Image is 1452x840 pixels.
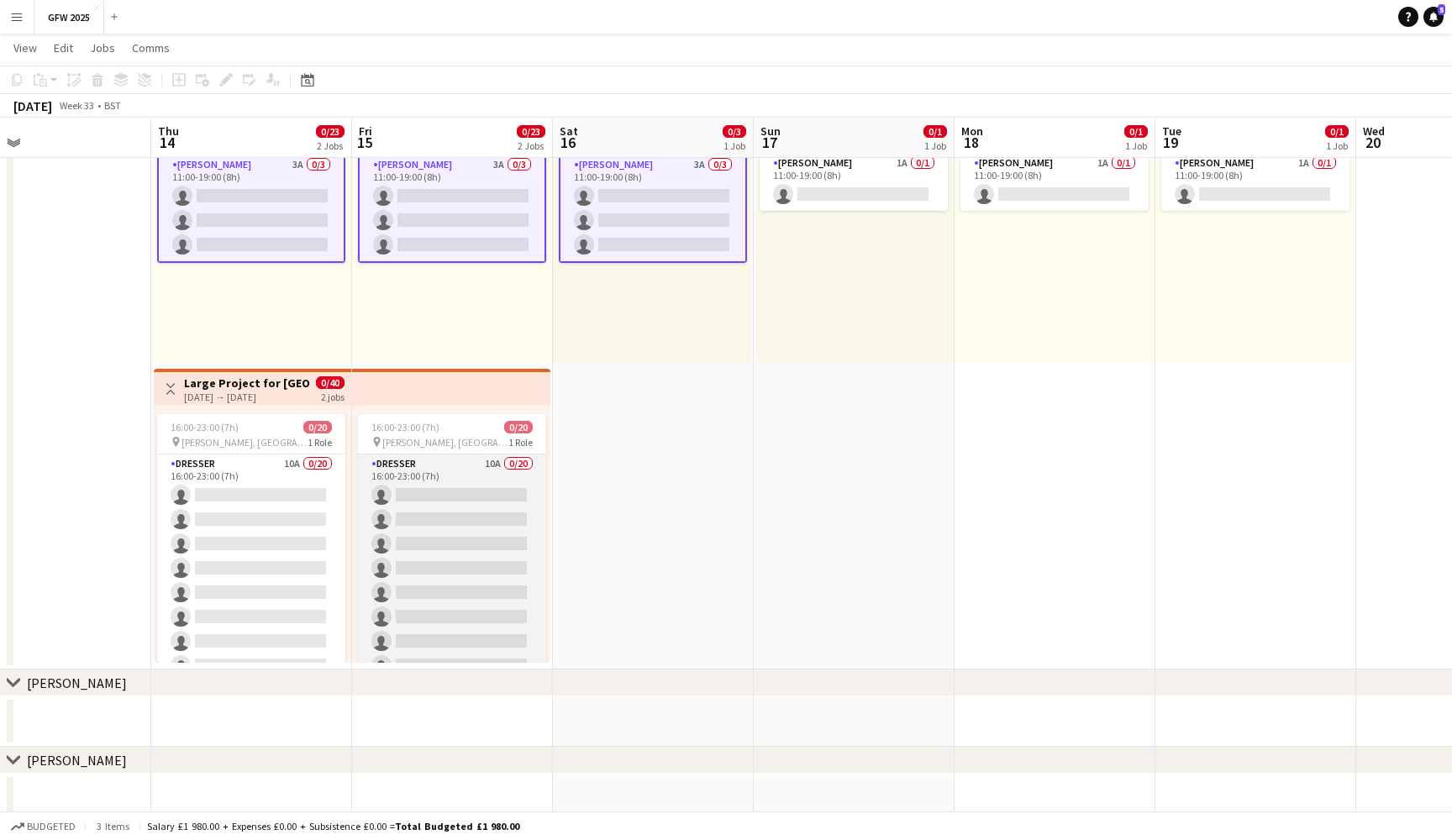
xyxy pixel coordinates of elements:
[395,820,519,832] span: Total Budgeted £1 980.00
[559,154,747,263] app-card-role: [PERSON_NAME]3A0/311:00-19:00 (8h)
[27,752,127,769] div: [PERSON_NAME]
[308,436,332,449] span: 1 Role
[55,99,97,112] span: Week 33
[960,154,1149,211] app-card-role: [PERSON_NAME]1A0/111:00-19:00 (8h)
[303,421,332,433] span: 0/20
[157,154,345,263] app-card-role: [PERSON_NAME]3A0/311:00-19:00 (8h)
[723,139,745,152] div: 1 Job
[1125,139,1147,152] div: 1 Job
[560,123,578,139] span: Sat
[13,40,37,55] span: View
[356,133,372,152] span: 15
[358,414,546,663] app-job-card: 16:00-23:00 (7h)0/20 [PERSON_NAME], [GEOGRAPHIC_DATA]1 RoleDresser10A0/2016:00-23:00 (7h)
[559,113,747,263] app-job-card: 11:00-19:00 (8h)0/3 [GEOGRAPHIC_DATA]1 Role[PERSON_NAME]3A0/311:00-19:00 (8h)
[923,125,947,138] span: 0/1
[155,133,179,152] span: 14
[518,139,544,152] div: 2 Jobs
[27,821,76,832] span: Budgeted
[90,40,115,55] span: Jobs
[557,133,578,152] span: 16
[184,375,309,391] h3: Large Project for [GEOGRAPHIC_DATA], [PERSON_NAME], [GEOGRAPHIC_DATA]
[358,154,546,263] app-card-role: [PERSON_NAME]3A0/311:00-19:00 (8h)
[760,113,948,211] app-job-card: 11:00-19:00 (8h)0/1 [PERSON_NAME][GEOGRAPHIC_DATA][PERSON_NAME]1 Role[PERSON_NAME]1A0/111:00-19:0...
[147,820,519,832] div: Salary £1 980.00 + Expenses £0.00 + Subsistence £0.00 =
[723,125,746,138] span: 0/3
[1360,133,1385,152] span: 20
[8,817,78,836] button: Budgeted
[1325,125,1349,138] span: 0/1
[508,436,533,449] span: 1 Role
[924,139,946,152] div: 1 Job
[7,37,44,59] a: View
[517,125,545,138] span: 0/23
[158,123,179,139] span: Thu
[504,421,533,433] span: 0/20
[83,37,122,59] a: Jobs
[758,133,781,152] span: 17
[1423,7,1444,27] a: 5
[961,123,983,139] span: Mon
[47,37,80,59] a: Edit
[1326,139,1348,152] div: 1 Job
[760,123,781,139] span: Sun
[1124,125,1148,138] span: 0/1
[359,123,372,139] span: Fri
[959,133,983,152] span: 18
[358,113,546,263] app-job-card: 11:00-19:00 (8h)0/3 [GEOGRAPHIC_DATA]1 Role[PERSON_NAME]3A0/311:00-19:00 (8h)
[1363,123,1385,139] span: Wed
[1162,123,1181,139] span: Tue
[317,139,344,152] div: 2 Jobs
[316,125,345,138] span: 0/23
[316,376,345,389] span: 0/40
[92,820,133,832] span: 3 items
[132,40,170,55] span: Comms
[760,154,948,211] app-card-role: [PERSON_NAME]1A0/111:00-19:00 (8h)
[382,436,508,449] span: [PERSON_NAME], [GEOGRAPHIC_DATA]
[104,99,121,112] div: BST
[54,40,73,55] span: Edit
[321,389,345,403] div: 2 jobs
[34,1,104,34] button: GFW 2025
[1161,113,1349,211] app-job-card: 11:00-19:00 (8h)0/1 [PERSON_NAME][GEOGRAPHIC_DATA][PERSON_NAME]1 Role[PERSON_NAME]1A0/111:00-19:0...
[171,421,239,433] span: 16:00-23:00 (7h)
[13,97,52,114] div: [DATE]
[181,436,308,449] span: [PERSON_NAME], [GEOGRAPHIC_DATA]
[27,675,127,691] div: [PERSON_NAME]
[1438,4,1445,15] span: 5
[371,421,439,433] span: 16:00-23:00 (7h)
[125,37,176,59] a: Comms
[960,113,1149,211] app-job-card: 11:00-19:00 (8h)0/1 [PERSON_NAME][GEOGRAPHIC_DATA][PERSON_NAME]1 Role[PERSON_NAME]1A0/111:00-19:0...
[1160,133,1181,152] span: 19
[157,414,345,663] app-job-card: 16:00-23:00 (7h)0/20 [PERSON_NAME], [GEOGRAPHIC_DATA]1 RoleDresser10A0/2016:00-23:00 (7h)
[157,113,345,263] app-job-card: 11:00-19:00 (8h)0/3 [GEOGRAPHIC_DATA]1 Role[PERSON_NAME]3A0/311:00-19:00 (8h)
[184,391,309,403] div: [DATE] → [DATE]
[1161,154,1349,211] app-card-role: [PERSON_NAME]1A0/111:00-19:00 (8h)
